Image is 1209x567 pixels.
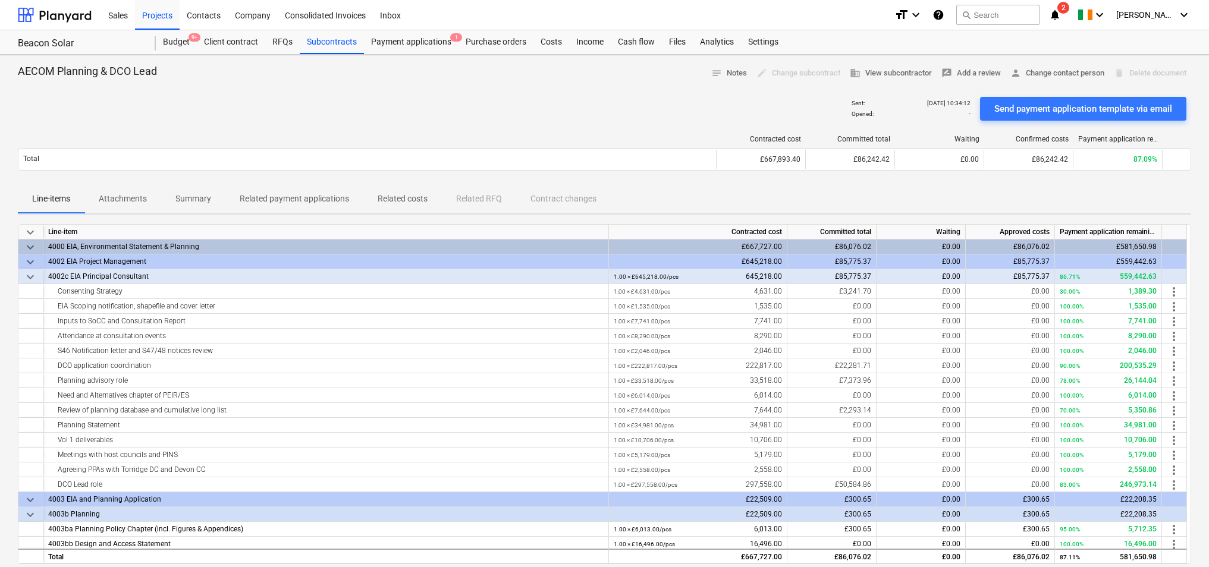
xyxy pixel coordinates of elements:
[614,418,782,433] div: 34,981.00
[1060,422,1084,429] small: 100.00%
[853,540,871,548] span: £0.00
[48,240,604,254] div: 4000 EIA, Environmental Statement & Planning
[960,155,979,163] span: £0.00
[1060,452,1084,458] small: 100.00%
[966,225,1055,240] div: Approved costs
[48,284,604,299] div: Consenting Strategy
[1167,478,1181,492] span: more_vert
[609,492,787,507] div: £22,509.00
[941,67,1001,80] span: Add a review
[966,492,1055,507] div: £300.65
[614,373,782,388] div: 33,518.00
[1177,8,1191,22] i: keyboard_arrow_down
[614,333,670,339] small: 1.00 × £8,290.00 / pcs
[942,436,960,444] span: £0.00
[1055,507,1162,522] div: £22,208.35
[909,8,923,22] i: keyboard_arrow_down
[787,549,877,563] div: £86,076.02
[48,522,604,537] div: 4003ba Planning Policy Chapter (incl. Figures & Appendices)
[99,193,147,205] p: Attachments
[942,302,960,310] span: £0.00
[1167,329,1181,344] span: more_vert
[787,254,877,269] div: £85,775.37
[1060,554,1080,560] small: 87.11%
[23,225,37,240] span: keyboard_arrow_down
[787,492,877,507] div: £300.65
[611,30,662,54] a: Cash flow
[156,30,197,54] a: Budget9+
[533,30,569,54] a: Costs
[942,287,960,295] span: £0.00
[1060,314,1157,329] div: 7,741.00
[48,433,604,448] div: Vol 1 deliverables
[1167,374,1181,388] span: more_vert
[966,549,1055,563] div: £86,076.02
[614,526,671,533] small: 1.00 × £6,013.00 / pcs
[156,30,197,54] div: Budget
[1060,288,1080,295] small: 30.00%
[364,30,459,54] div: Payment applications
[614,303,670,310] small: 1.00 × £1,535.00 / pcs
[711,68,722,78] span: notes
[614,541,675,547] small: 1.00 × £16,496.00 / pcs
[23,240,37,254] span: keyboard_arrow_down
[459,30,533,54] div: Purchase orders
[614,422,674,429] small: 1.00 × £34,981.00 / pcs
[1060,273,1080,280] small: 86.71%
[845,64,937,83] button: View subcontractor
[900,135,979,143] div: Waiting
[1031,421,1050,429] span: £0.00
[1055,492,1162,507] div: £22,208.35
[1167,300,1181,314] span: more_vert
[1013,272,1050,281] span: £85,775.37
[721,135,801,143] div: Contracted cost
[1049,8,1061,22] i: notifications
[942,332,960,340] span: £0.00
[364,30,459,54] a: Payment applications1
[609,254,787,269] div: £645,218.00
[614,273,679,280] small: 1.00 × £645,218.00 / pcs
[614,348,670,354] small: 1.00 × £2,046.00 / pcs
[853,317,871,325] span: £0.00
[23,493,37,507] span: keyboard_arrow_down
[706,64,752,83] button: Notes
[1060,377,1080,384] small: 78.00%
[48,403,604,418] div: Review of planning database and cumulative long list
[189,33,200,42] span: 9+
[1031,391,1050,399] span: £0.00
[48,373,604,388] div: Planning advisory role
[1060,403,1157,418] div: 5,350.86
[48,477,604,492] div: DCO Lead role
[839,287,871,295] span: £3,241.70
[942,465,960,474] span: £0.00
[852,110,874,118] p: Opened :
[48,388,604,403] div: Need and Alternatives chapter of PEIR/ES
[1031,436,1050,444] span: £0.00
[877,549,966,563] div: £0.00
[1060,537,1157,552] div: 16,496.00
[1057,2,1069,14] span: 2
[1060,363,1080,369] small: 90.00%
[693,30,741,54] a: Analytics
[966,507,1055,522] div: £300.65
[1060,392,1084,399] small: 100.00%
[614,269,782,284] div: 645,218.00
[48,299,604,314] div: EIA Scoping notification, shapefile and cover letter
[853,346,871,355] span: £0.00
[23,270,37,284] span: keyboard_arrow_down
[614,437,674,443] small: 1.00 × £10,706.00 / pcs
[23,154,39,164] p: Total
[787,507,877,522] div: £300.65
[1010,67,1104,80] span: Change contact person
[1055,240,1162,254] div: £581,650.98
[614,467,670,473] small: 1.00 × £2,558.00 / pcs
[48,254,604,269] div: 4002 EIA Project Management
[609,240,787,254] div: £667,727.00
[48,418,604,433] div: Planning Statement
[942,451,960,459] span: £0.00
[942,540,960,548] span: £0.00
[927,99,971,107] p: [DATE] 10:34:12
[1031,480,1050,489] span: £0.00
